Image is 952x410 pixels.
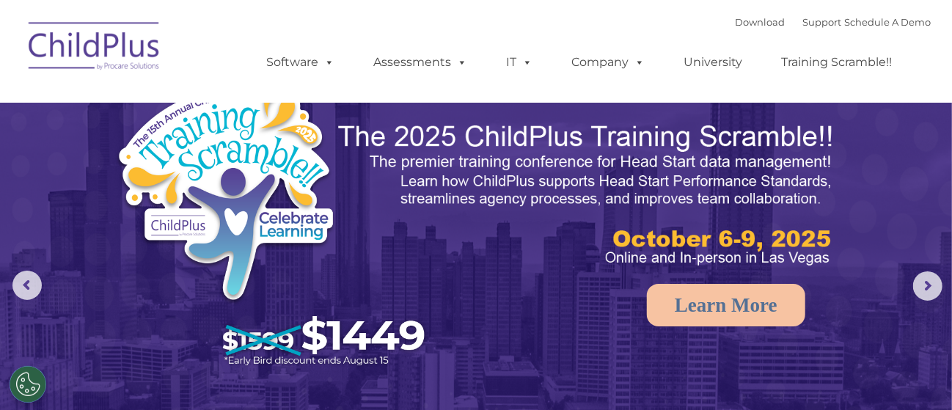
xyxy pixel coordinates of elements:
img: ChildPlus by Procare Solutions [21,12,168,85]
a: Learn More [647,284,805,326]
a: University [669,48,757,77]
a: IT [491,48,547,77]
a: Support [802,16,841,28]
a: Training Scramble!! [766,48,907,77]
a: Assessments [359,48,482,77]
span: Last name [204,97,249,108]
button: Cookies Settings [10,366,46,403]
a: Software [252,48,349,77]
a: Company [557,48,659,77]
span: Phone number [204,157,266,168]
a: Schedule A Demo [844,16,931,28]
font: | [735,16,931,28]
a: Download [735,16,785,28]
